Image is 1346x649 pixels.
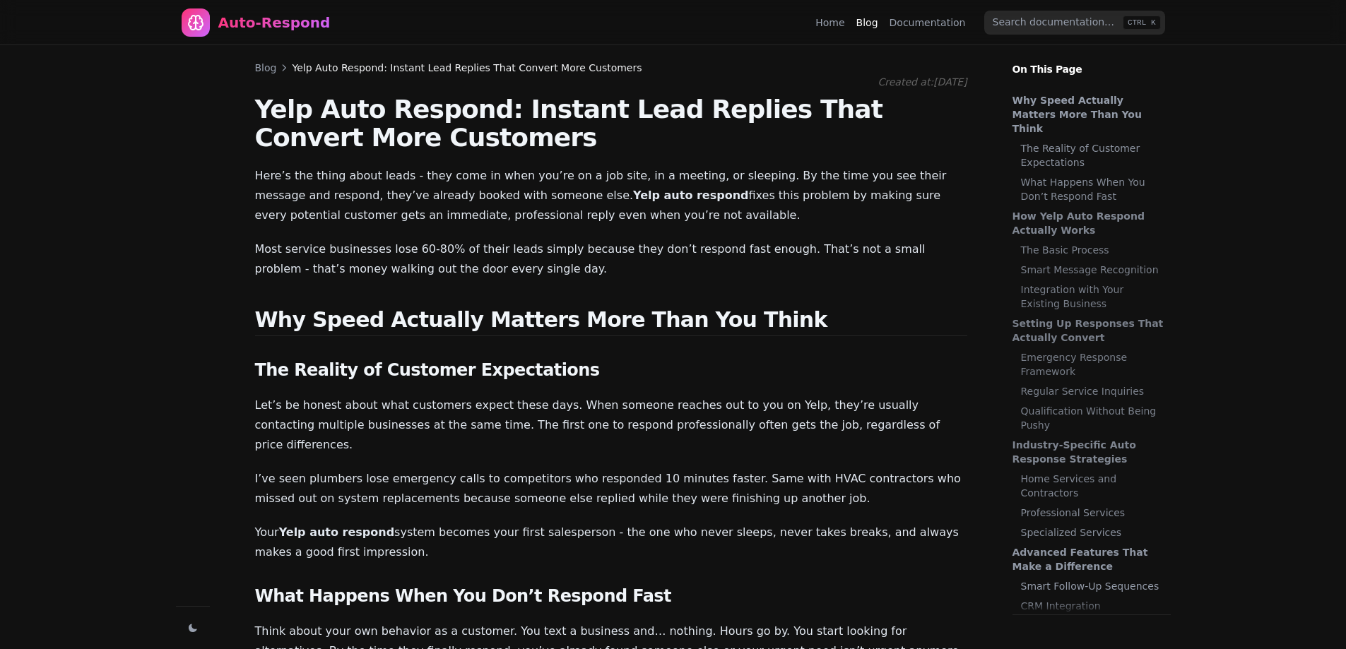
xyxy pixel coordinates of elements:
[1021,599,1164,613] a: CRM Integration
[255,359,967,381] h3: The Reality of Customer Expectations
[1021,263,1164,277] a: Smart Message Recognition
[183,618,203,638] button: Change theme
[255,61,277,75] a: Blog
[292,61,642,75] span: Yelp Auto Respond: Instant Lead Replies That Convert More Customers
[1013,93,1164,136] a: Why Speed Actually Matters More Than You Think
[633,189,748,202] strong: Yelp auto respond
[1021,525,1164,540] a: Specialized Services
[255,307,967,336] h2: Why Speed Actually Matters More Than You Think
[1021,350,1164,379] a: Emergency Response Framework
[255,469,967,508] p: I’ve seen plumbers lose emergency calls to competitors who responded 10 minutes faster. Same with...
[1001,45,1182,76] p: On This Page
[856,16,878,30] a: Blog
[1021,243,1164,257] a: The Basic Process
[255,523,967,562] p: Your system becomes your first salesperson - the one who never sleeps, never takes breaks, and al...
[1021,175,1164,203] a: What Happens When You Don’t Respond Fast
[255,585,967,607] h3: What Happens When You Don’t Respond Fast
[1013,438,1164,466] a: Industry-Specific Auto Response Strategies
[1013,316,1164,345] a: Setting Up Responses That Actually Convert
[279,525,394,539] strong: Yelp auto respond
[255,95,967,152] h1: Yelp Auto Respond: Instant Lead Replies That Convert More Customers
[890,16,966,30] a: Documentation
[1013,545,1164,573] a: Advanced Features That Make a Difference
[984,11,1165,35] input: Search documentation…
[182,8,331,37] a: Home page
[255,239,967,279] p: Most service businesses lose 60-80% of their leads simply because they don’t respond fast enough....
[1013,209,1164,237] a: How Yelp Auto Respond Actually Works
[1021,282,1164,311] a: Integration with Your Existing Business
[1021,579,1164,593] a: Smart Follow-Up Sequences
[878,76,967,88] span: Created at: [DATE]
[1021,472,1164,500] a: Home Services and Contractors
[1021,384,1164,398] a: Regular Service Inquiries
[1021,506,1164,520] a: Professional Services
[815,16,844,30] a: Home
[1021,404,1164,432] a: Qualification Without Being Pushy
[255,395,967,455] p: Let’s be honest about what customers expect these days. When someone reaches out to you on Yelp, ...
[218,13,331,32] div: Auto-Respond
[255,166,967,225] p: Here’s the thing about leads - they come in when you’re on a job site, in a meeting, or sleeping....
[1021,141,1164,169] a: The Reality of Customer Expectations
